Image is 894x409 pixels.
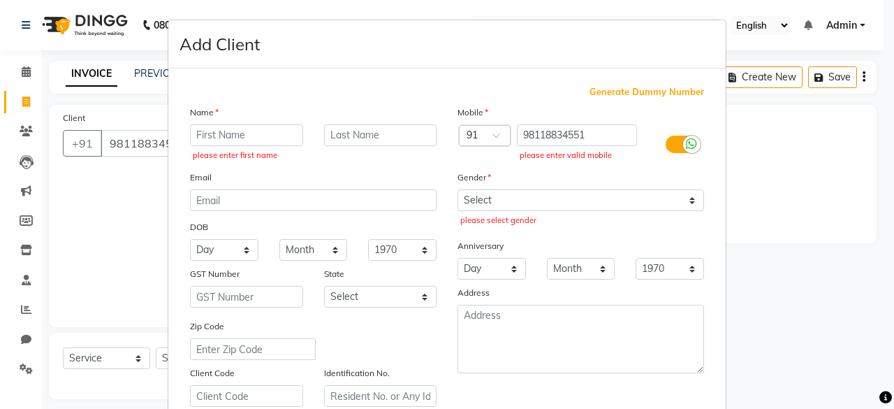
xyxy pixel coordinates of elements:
span: Generate Dummy Number [589,85,704,99]
label: Name [190,106,219,119]
label: State [324,268,344,280]
h4: Add Client [179,31,260,57]
div: please select gender [460,215,701,227]
label: Identification No. [324,367,390,380]
input: First Name [190,124,303,146]
input: GST Number [190,286,303,308]
label: Zip Code [190,320,224,333]
div: please enter valid mobile [520,150,634,162]
label: Client Code [190,367,235,380]
input: Client Code [190,385,303,407]
div: please enter first name [193,150,300,162]
label: DOB [190,221,208,234]
input: Mobile [517,124,638,146]
input: Email [190,189,437,211]
input: Last Name [324,124,437,146]
label: Mobile [457,106,488,119]
label: Gender [457,171,491,184]
input: Resident No. or Any Id [324,385,437,407]
label: Anniversary [457,240,504,252]
label: Address [457,287,490,299]
input: Enter Zip Code [190,338,316,360]
label: Email [190,171,212,184]
label: GST Number [190,268,240,280]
